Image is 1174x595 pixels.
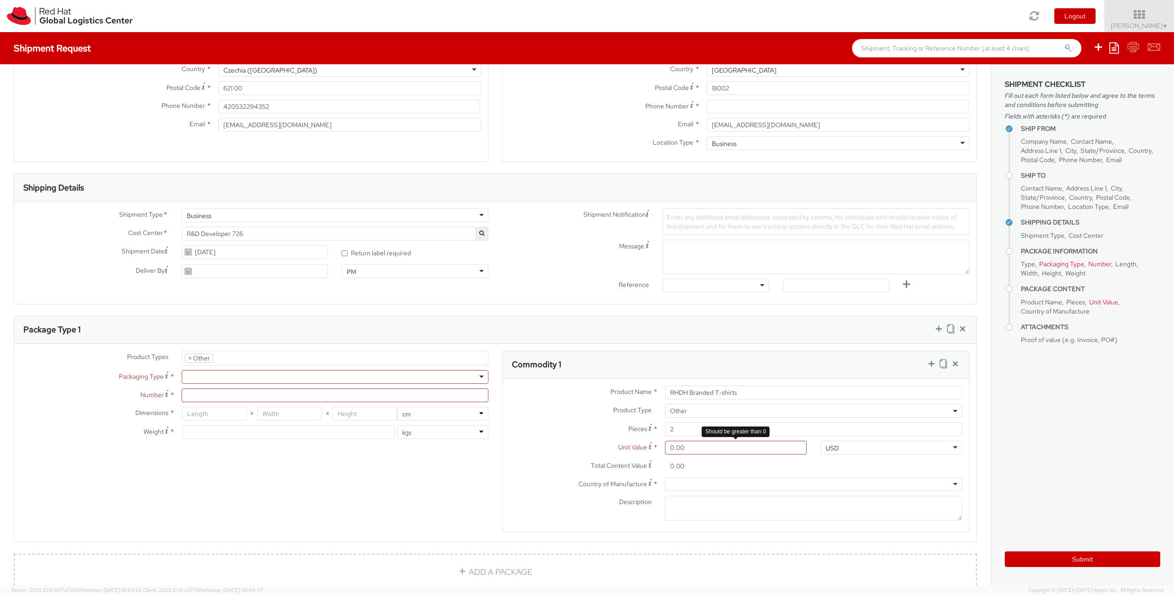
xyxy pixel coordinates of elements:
button: Submit [1005,551,1160,567]
div: Should be greater than 0 [702,427,770,437]
div: Czechia ([GEOGRAPHIC_DATA]) [223,66,317,75]
span: Phone Number [1059,156,1102,164]
span: Unit Value [1089,298,1118,306]
span: Postal Code [1096,193,1130,202]
div: [GEOGRAPHIC_DATA] [712,66,776,75]
span: Other [665,404,962,418]
h4: Attachments [1021,324,1160,331]
span: Address Line 1 [1066,184,1107,192]
span: Server: 2025.21.0-667a72bf6fa [11,587,142,593]
span: Product Types [127,353,168,361]
span: Shipment Type [119,210,163,220]
span: Shipment Notification [583,210,646,219]
span: Reference [619,281,649,289]
span: Email [1106,156,1122,164]
span: Cost Center [1069,231,1103,240]
span: Product Name [610,387,652,396]
span: Client: 2025.21.0-c073d8a [143,587,263,593]
h3: Shipment Checklist [1005,80,1160,89]
span: Fill out each form listed below and agree to the terms and conditions before submitting [1005,91,1160,109]
span: Postal Code [1021,156,1055,164]
span: Phone Number [161,101,205,110]
span: Other [670,407,957,415]
span: Total Content Value [591,461,647,470]
span: Phone Number [645,102,689,110]
span: Dimensions [135,409,168,417]
span: Postal Code [655,84,689,92]
span: Type [1021,260,1035,268]
span: Enter any additional email addresses, separated by comma, for individuals who should receive noti... [667,213,957,230]
span: Email [1113,202,1129,211]
h4: Shipping Details [1021,219,1160,226]
span: Proof of value (e.g. Invoice, PO#) [1021,336,1118,344]
span: Email [678,120,693,128]
span: Country of Manufacture [1021,307,1090,315]
input: Return label required [342,250,348,256]
span: R&D Developer 726 [182,227,488,241]
span: City [1065,146,1076,155]
span: Packaging Type [119,372,164,381]
span: Height [1042,269,1061,277]
span: Fields with asterisks (*) are required [1005,112,1160,121]
span: Shipment Type [1021,231,1064,240]
input: Shipment, Tracking or Reference Number (at least 4 chars) [852,39,1081,57]
div: USD [825,443,839,453]
span: × [188,354,192,362]
span: Contact Name [1071,137,1112,146]
span: Packaging Type [1039,260,1084,268]
h4: Ship From [1021,125,1160,132]
span: Address Line 1 [1021,146,1061,155]
span: Location Type [653,138,693,146]
span: Width [1021,269,1038,277]
span: Country [1129,146,1152,155]
h3: Shipping Details [23,183,84,192]
input: 0.00 [665,441,807,455]
li: Other [185,354,213,363]
h4: Shipment Request [14,43,91,53]
span: City [1111,184,1122,192]
span: Length [1115,260,1136,268]
span: Shipment Date [122,247,165,256]
span: State/Province [1021,193,1065,202]
span: Postal Code [166,84,200,92]
h3: Package Type 1 [23,325,81,334]
span: Country of Manufacture [578,480,647,488]
span: Email [189,120,205,128]
span: Country [182,65,205,73]
span: Weight [144,427,164,436]
span: Contact Name [1021,184,1062,192]
span: Deliver By [136,266,165,275]
div: PM [347,267,356,276]
span: master, [DATE] 10:54:32 [86,587,142,593]
span: Unit Value [618,443,647,451]
span: Copyright © [DATE]-[DATE] Agistix Inc., All Rights Reserved [1029,587,1163,594]
span: Pieces [628,425,647,433]
span: Country [1069,193,1092,202]
span: X [322,407,332,421]
span: Country [670,65,693,73]
span: Message [619,242,644,250]
span: Cost Center [128,228,163,239]
a: ADD A PACKAGE [14,554,977,590]
span: X [247,407,257,421]
label: Return label required [342,247,412,258]
span: Description [619,498,652,506]
h3: Commodity 1 [512,360,561,369]
h4: Package Content [1021,286,1160,292]
h4: Package Information [1021,248,1160,255]
span: Pieces [1066,298,1085,306]
span: R&D Developer 726 [187,230,483,238]
input: Length [182,407,247,421]
span: Phone Number [1021,202,1064,211]
span: Product Type [613,406,652,414]
button: Logout [1054,8,1096,24]
img: rh-logistics-00dfa346123c4ec078e1.svg [7,7,133,25]
div: Business [187,211,211,220]
span: master, [DATE] 08:04:37 [205,587,263,593]
input: Height [332,407,397,421]
span: Weight [1065,269,1085,277]
div: Business [712,139,737,148]
input: Width [257,407,322,421]
span: Product Name [1021,298,1062,306]
span: State/Province [1080,146,1124,155]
